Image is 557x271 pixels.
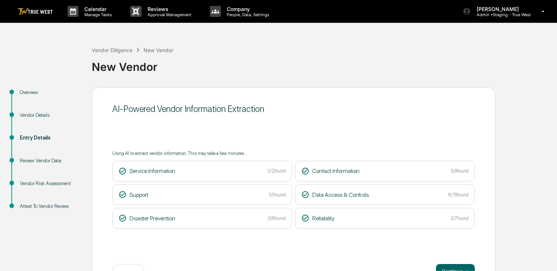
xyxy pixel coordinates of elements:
[112,104,475,114] div: AI-Powered Vendor Information Extraction
[267,168,286,174] span: 2/2 found
[112,151,475,156] p: Using AI to extract vendor information. This may take a few minutes...
[79,12,116,17] p: Manage Tasks
[451,216,469,221] span: 3/7 found
[20,111,80,119] div: Vendor Details
[92,47,132,53] div: Vendor Diligence
[142,12,195,17] p: Approval Management
[79,6,116,12] p: Calendar
[534,247,553,267] iframe: Open customer support
[268,216,286,221] span: 3/6 found
[221,6,273,12] p: Company
[92,54,553,73] div: New Vendor
[471,12,531,17] p: Admin • Staging - True West
[221,12,273,17] p: People, Data, Settings
[143,47,173,53] div: New Vendor
[312,191,369,198] span: Data Access & Controls
[269,192,286,198] span: 1/3 found
[20,157,80,165] div: Review Vendor Data
[312,167,360,174] span: Contact Information
[130,167,175,174] span: Service Information
[471,6,531,12] p: [PERSON_NAME]
[18,8,53,15] img: logo
[448,192,469,198] span: 8/15 found
[20,134,80,142] div: Entry Details
[451,168,469,174] span: 5/9 found
[142,6,195,12] p: Reviews
[312,215,334,222] span: Reliability
[20,202,80,210] div: Attest To Vendor Review
[130,191,148,198] span: Support
[20,180,80,187] div: Vendor Risk Assessment
[130,215,175,222] span: Disaster Prevention
[20,88,80,96] div: Overview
